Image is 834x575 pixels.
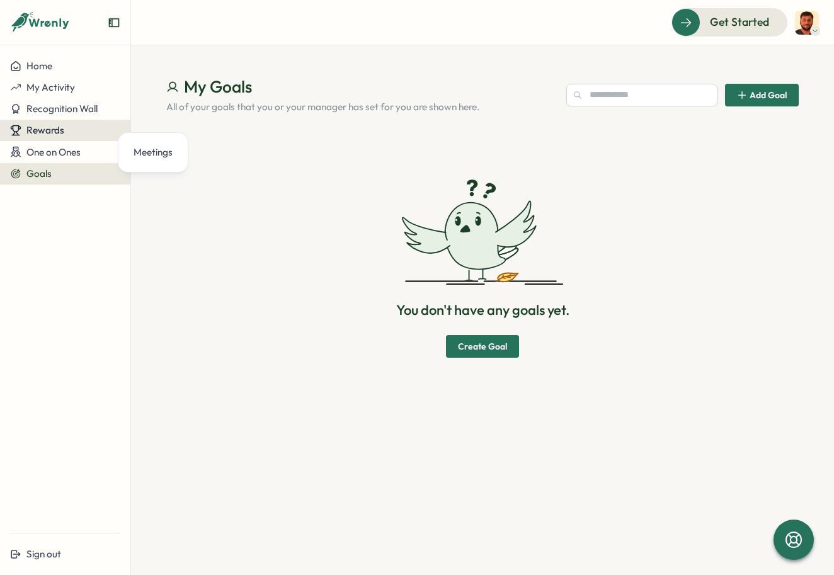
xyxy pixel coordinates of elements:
[26,60,52,72] span: Home
[446,335,519,358] button: Create Goal
[134,145,173,159] div: Meetings
[26,81,75,93] span: My Activity
[458,336,507,357] span: Create Goal
[26,168,52,179] span: Goals
[710,14,769,30] span: Get Started
[108,16,120,29] button: Expand sidebar
[26,103,98,115] span: Recognition Wall
[26,146,81,158] span: One on Ones
[26,124,64,136] span: Rewards
[671,8,787,36] button: Get Started
[725,84,799,106] button: Add Goal
[26,548,61,560] span: Sign out
[750,91,787,100] span: Add Goal
[396,300,569,320] p: You don't have any goals yet.
[166,100,556,114] p: All of your goals that you or your manager has set for you are shown here.
[129,140,178,164] a: Meetings
[166,76,556,98] h1: My Goals
[795,11,819,35] img: Sagar Chand Agarwal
